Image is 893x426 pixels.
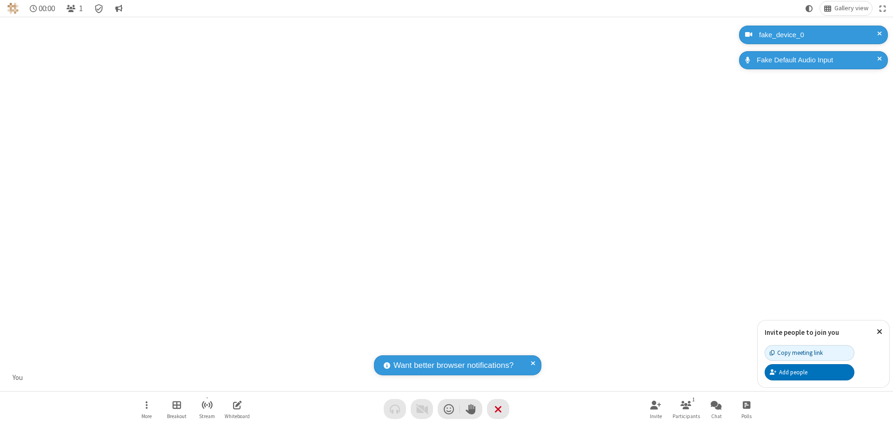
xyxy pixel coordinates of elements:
[193,396,221,422] button: Start streaming
[765,345,854,361] button: Copy meeting link
[765,328,839,337] label: Invite people to join you
[673,413,700,419] span: Participants
[163,396,191,422] button: Manage Breakout Rooms
[765,364,854,380] button: Add people
[702,396,730,422] button: Open chat
[133,396,160,422] button: Open menu
[672,396,700,422] button: Open participant list
[438,399,460,419] button: Send a reaction
[79,4,83,13] span: 1
[756,30,881,40] div: fake_device_0
[7,3,19,14] img: QA Selenium DO NOT DELETE OR CHANGE
[167,413,187,419] span: Breakout
[223,396,251,422] button: Open shared whiteboard
[753,55,881,66] div: Fake Default Audio Input
[802,1,817,15] button: Using system theme
[411,399,433,419] button: Video
[820,1,872,15] button: Change layout
[26,1,59,15] div: Timer
[690,395,698,404] div: 1
[225,413,250,419] span: Whiteboard
[199,413,215,419] span: Stream
[39,4,55,13] span: 00:00
[642,396,670,422] button: Invite participants (⌘+Shift+I)
[90,1,108,15] div: Meeting details Encryption enabled
[393,359,513,372] span: Want better browser notifications?
[650,413,662,419] span: Invite
[111,1,126,15] button: Conversation
[460,399,482,419] button: Raise hand
[384,399,406,419] button: Audio problem - check your Internet connection or call by phone
[870,320,889,343] button: Close popover
[711,413,722,419] span: Chat
[834,5,868,12] span: Gallery view
[9,373,27,383] div: You
[733,396,760,422] button: Open poll
[141,413,152,419] span: More
[770,348,823,357] div: Copy meeting link
[62,1,87,15] button: Open participant list
[487,399,509,419] button: End or leave meeting
[876,1,890,15] button: Fullscreen
[741,413,752,419] span: Polls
